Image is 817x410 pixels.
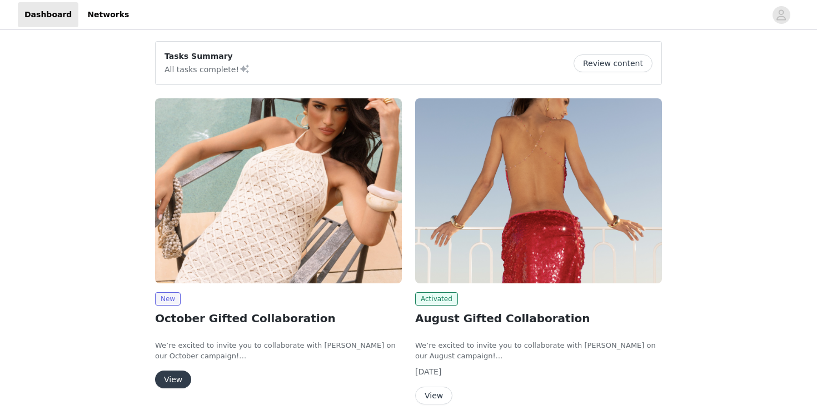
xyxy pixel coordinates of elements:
p: All tasks complete! [165,62,250,76]
p: We’re excited to invite you to collaborate with [PERSON_NAME] on our August campaign! [415,340,662,362]
img: Peppermayo EU [415,98,662,283]
span: [DATE] [415,367,441,376]
span: New [155,292,181,306]
span: Activated [415,292,458,306]
img: Peppermayo EU [155,98,402,283]
a: View [415,392,452,400]
p: We’re excited to invite you to collaborate with [PERSON_NAME] on our October campaign! [155,340,402,362]
a: Networks [81,2,136,27]
p: Tasks Summary [165,51,250,62]
a: Dashboard [18,2,78,27]
h2: August Gifted Collaboration [415,310,662,327]
h2: October Gifted Collaboration [155,310,402,327]
button: View [415,387,452,404]
div: avatar [776,6,786,24]
button: Review content [574,54,652,72]
a: View [155,376,191,384]
button: View [155,371,191,388]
